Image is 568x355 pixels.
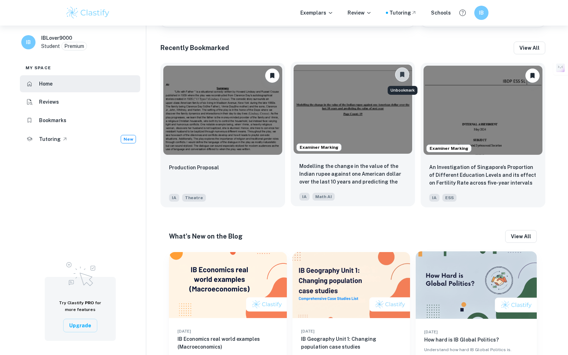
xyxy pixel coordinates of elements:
[41,42,60,50] p: Student
[312,193,335,201] span: Math AI
[442,194,457,202] span: ESS
[41,34,72,42] h6: IBLover9000
[160,63,285,207] a: UnbookmarkProduction ProposalIATheatre
[388,86,417,95] div: Unbookmark
[163,66,282,155] img: Theatre IA example thumbnail: Production Proposal
[64,42,84,50] p: Premium
[291,63,415,207] a: Examiner MarkingUnbookmarkModelling the change in the value of the Indian rupee against one Ameri...
[424,66,542,155] img: ESS IA example thumbnail: An Investigation of Singapore’s Proporti
[39,135,61,143] h6: Tutoring
[85,300,94,305] span: PRO
[429,194,439,202] span: IA
[457,7,469,19] button: Help and Feedback
[169,164,219,171] p: Production Proposal
[514,42,545,54] button: View all
[39,80,53,88] h6: Home
[301,335,402,351] h6: IB Geography Unit 1: Changing population case studies
[431,9,451,17] a: Schools
[505,230,537,243] button: View all
[294,65,413,154] img: Math AI IA example thumbnail: Modelling the change in the value of the
[395,67,409,82] button: Unbookmark
[429,163,537,187] p: An Investigation of Singapore’s Proportion of Different Education Levels and its effect on Fertil...
[20,75,140,92] a: Home
[293,252,410,318] img: Blog post
[20,112,140,129] a: Bookmarks
[53,300,107,313] h6: Try Clastify for more features
[424,329,438,334] span: [DATE]
[39,116,66,124] h6: Bookmarks
[301,329,315,334] span: [DATE]
[477,9,486,17] h6: IB
[65,6,110,20] img: Clastify logo
[265,69,279,83] button: Unbookmark
[421,63,545,207] a: Examiner MarkingUnbookmarkAn Investigation of Singapore’s Proportion of Different Education Level...
[160,43,229,53] h6: Recently Bookmarked
[24,38,33,46] h6: IB
[26,65,51,71] span: My space
[299,162,407,186] p: Modelling the change in the value of the Indian rupee against one American dollar over the last 1...
[177,335,278,351] h6: IB Economics real world examples (Macroeconomics)
[348,9,372,17] p: Review
[39,98,59,106] h6: Reviews
[424,336,528,344] h6: How hard is IB Global Politics?
[297,144,341,151] span: Examiner Marking
[20,94,140,111] a: Reviews
[474,6,488,20] button: IB
[300,9,333,17] p: Exemplars
[427,145,471,152] span: Examiner Marking
[299,193,310,201] span: IA
[169,252,287,318] img: Blog post
[121,136,136,142] span: New
[416,251,537,319] img: Blog post
[20,130,140,148] a: TutoringNew
[389,9,417,17] a: Tutoring
[182,194,206,202] span: Theatre
[169,231,242,241] h6: What's New on the Blog
[63,319,97,332] button: Upgrade
[525,69,540,83] button: Unbookmark
[177,329,191,334] span: [DATE]
[169,194,179,202] span: IA
[62,258,98,288] img: Upgrade to Pro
